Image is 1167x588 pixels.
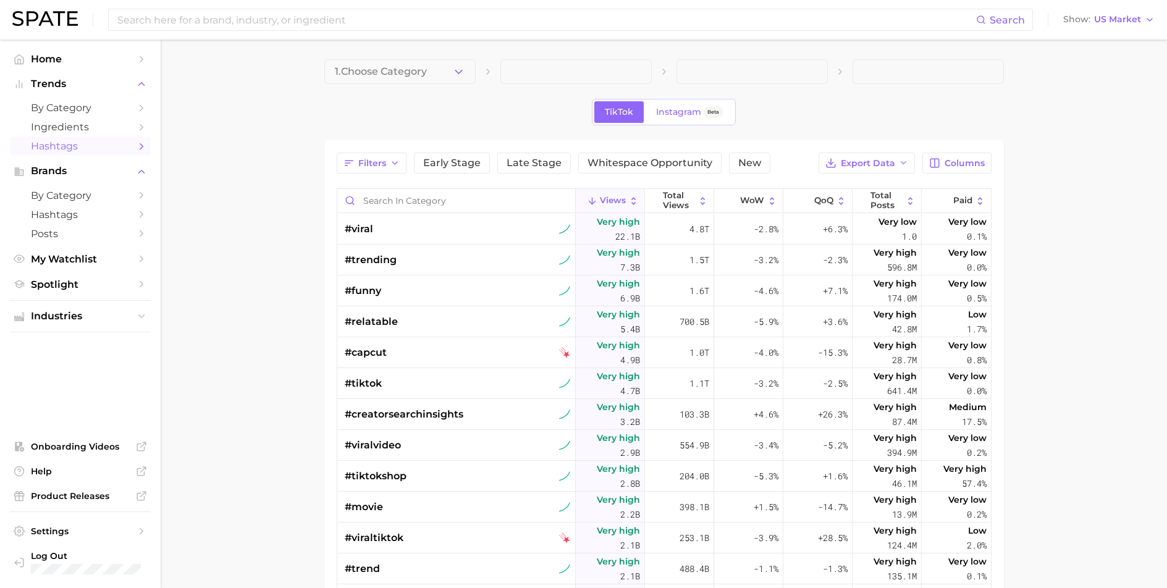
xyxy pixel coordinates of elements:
a: InstagramBeta [646,101,733,123]
span: 174.0m [887,291,917,306]
span: #viralvideo [345,438,401,453]
span: Filters [358,158,386,169]
span: Very high [874,369,917,384]
span: 398.1b [680,500,709,514]
a: by Category [10,186,151,205]
span: Total Posts [870,191,903,210]
span: Very low [948,430,987,445]
span: US Market [1094,16,1141,23]
span: Very low [948,554,987,569]
span: Very low [948,338,987,353]
span: #tiktok [345,376,382,391]
button: ShowUS Market [1060,12,1158,28]
span: 4.9b [620,353,640,367]
button: Filters [337,153,407,174]
span: 2.0% [967,538,987,553]
span: -2.5% [823,376,848,391]
img: tiktok sustained riser [559,409,570,420]
span: +1.6% [823,469,848,484]
span: Very high [597,523,640,538]
span: #trend [345,561,380,576]
a: TikTok [594,101,644,123]
a: Hashtags [10,136,151,156]
button: #trendingtiktok sustained riserVery high7.3b1.5t-3.2%-2.3%Very high596.8mVery low0.0% [337,245,991,275]
span: Very high [597,338,640,353]
span: 0.0% [967,384,987,398]
span: 0.1% [967,569,987,584]
button: #tiktokshoptiktok sustained riserVery high2.8b204.0b-5.3%+1.6%Very high46.1mVery high57.4% [337,461,991,492]
span: Very high [597,214,640,229]
span: Medium [949,400,987,414]
span: 488.4b [680,561,709,576]
span: Views [600,196,626,206]
span: Very high [597,400,640,414]
span: Very high [597,492,640,507]
span: Very high [874,307,917,322]
span: 1. Choose Category [335,66,427,77]
span: Instagram [656,107,701,117]
span: 4.7b [620,384,640,398]
span: Very high [597,245,640,260]
span: -4.0% [754,345,778,360]
span: 103.3b [680,407,709,422]
span: 1.0 [902,229,917,244]
span: +6.3% [823,222,848,237]
span: -3.4% [754,438,778,453]
img: SPATE [12,11,78,26]
span: New [738,158,761,168]
span: Very low [948,214,987,229]
button: #funnytiktok sustained riserVery high6.9b1.6t-4.6%+7.1%Very high174.0mVery low0.5% [337,275,991,306]
span: 0.8% [967,353,987,367]
span: 0.0% [967,260,987,275]
a: Product Releases [10,487,151,505]
span: 2.1b [620,538,640,553]
button: #creatorsearchinsightstiktok sustained riserVery high3.2b103.3b+4.6%+26.3%Very high87.4mMedium17.5% [337,399,991,430]
span: Very high [874,400,917,414]
span: +4.6% [754,407,778,422]
span: Very high [874,523,917,538]
button: Brands [10,162,151,180]
span: -3.2% [754,253,778,267]
span: Settings [31,526,130,537]
span: Whitespace Opportunity [588,158,712,168]
span: Early Stage [423,158,481,168]
span: 2.9b [620,445,640,460]
span: 0.2% [967,445,987,460]
span: 5.4b [620,322,640,337]
span: +7.1% [823,283,848,298]
span: 1.0t [689,345,709,360]
button: #viraltiktoktiktok falling starVery high2.1b253.1b-3.9%+28.5%Very high124.4mLow2.0% [337,523,991,553]
span: Posts [31,228,130,240]
button: #tiktoktiktok sustained riserVery high4.7b1.1t-3.2%-2.5%Very high641.4mVery low0.0% [337,368,991,399]
span: #viraltiktok [345,531,403,545]
a: Ingredients [10,117,151,136]
button: Columns [922,153,991,174]
span: Very high [874,245,917,260]
button: Paid [922,189,991,213]
span: #funny [345,283,381,298]
span: Very high [597,554,640,569]
a: Onboarding Videos [10,437,151,456]
img: tiktok sustained riser [559,378,570,389]
span: #tiktokshop [345,469,407,484]
span: Very high [597,461,640,476]
span: -3.2% [754,376,778,391]
button: WoW [714,189,783,213]
span: Very high [597,276,640,291]
span: -5.2% [823,438,848,453]
span: -5.3% [754,469,778,484]
span: 1.1t [689,376,709,391]
span: #relatable [345,314,398,329]
img: tiktok sustained riser [559,563,570,574]
span: 554.9b [680,438,709,453]
span: Low [968,307,987,322]
span: Trends [31,78,130,90]
span: -1.1% [754,561,778,576]
span: +28.5% [818,531,848,545]
span: Ingredients [31,121,130,133]
span: 394.9m [887,445,917,460]
span: Paid [953,196,972,206]
span: 700.5b [680,314,709,329]
span: #capcut [345,345,387,360]
span: +1.5% [754,500,778,514]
